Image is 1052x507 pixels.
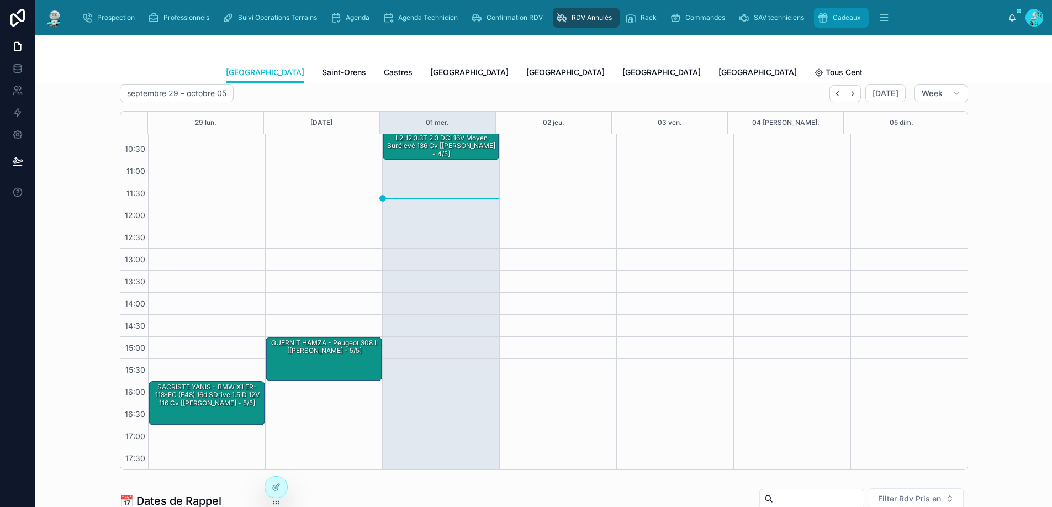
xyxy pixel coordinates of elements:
[44,9,64,27] img: App logo
[384,67,413,78] span: Castres
[73,6,1008,30] div: scrollable content
[266,337,382,381] div: GUERNIT HAMZA - Peugeot 308 II [[PERSON_NAME] - 5/5]
[122,233,148,242] span: 12:30
[826,67,874,78] span: Tous Centres
[195,112,216,134] button: 29 lun.
[122,299,148,308] span: 14:00
[122,387,148,397] span: 16:00
[890,112,913,134] button: 05 dim.
[754,13,804,22] span: SAV techniciens
[468,8,551,28] a: Confirmation RDV
[845,85,861,102] button: Next
[487,13,543,22] span: Confirmation RDV
[268,338,381,356] div: GUERNIT HAMZA - Peugeot 308 II [[PERSON_NAME] - 5/5]
[833,13,861,22] span: Cadeaux
[122,409,148,419] span: 16:30
[398,13,458,22] span: Agenda Technicien
[310,112,332,134] button: [DATE]
[327,8,377,28] a: Agenda
[526,62,605,84] a: [GEOGRAPHIC_DATA]
[123,453,148,463] span: 17:30
[238,13,317,22] span: Suivi Opérations Terrains
[123,431,148,441] span: 17:00
[878,493,941,504] span: Filter Rdv Pris en
[145,8,217,28] a: Professionnels
[922,88,943,98] span: Week
[385,117,498,159] div: [PERSON_NAME] - RENAULT Master III Phase 3 Traction Fourgon L2H2 3.3T 2.3 dCi 16V moyen surélevé ...
[123,365,148,374] span: 15:30
[430,67,509,78] span: [GEOGRAPHIC_DATA]
[124,166,148,176] span: 11:00
[322,67,366,78] span: Saint-Orens
[718,62,797,84] a: [GEOGRAPHIC_DATA]
[752,112,820,134] button: 04 [PERSON_NAME].
[873,88,898,98] span: [DATE]
[543,112,564,134] button: 02 jeu.
[622,67,701,78] span: [GEOGRAPHIC_DATA]
[226,67,304,78] span: [GEOGRAPHIC_DATA]
[658,112,682,134] button: 03 ven.
[122,255,148,264] span: 13:00
[124,188,148,198] span: 11:30
[865,84,906,102] button: [DATE]
[163,13,209,22] span: Professionnels
[127,88,226,99] h2: septembre 29 – octobre 05
[346,13,369,22] span: Agenda
[667,8,733,28] a: Commandes
[572,13,612,22] span: RDV Annulés
[526,67,605,78] span: [GEOGRAPHIC_DATA]
[379,8,466,28] a: Agenda Technicien
[641,13,657,22] span: Rack
[151,382,264,408] div: SACRISTE YANIS - BMW X1 ER-118-FC (F48) 16d sDrive 1.5 d 12V 116 cv [[PERSON_NAME] - 5/5]
[384,62,413,84] a: Castres
[735,8,812,28] a: SAV techniciens
[383,117,499,160] div: [PERSON_NAME] - RENAULT Master III Phase 3 Traction Fourgon L2H2 3.3T 2.3 dCi 16V moyen surélevé ...
[622,62,701,84] a: [GEOGRAPHIC_DATA]
[122,210,148,220] span: 12:00
[219,8,325,28] a: Suivi Opérations Terrains
[122,144,148,154] span: 10:30
[430,62,509,84] a: [GEOGRAPHIC_DATA]
[815,62,874,84] a: Tous Centres
[97,13,135,22] span: Prospection
[718,67,797,78] span: [GEOGRAPHIC_DATA]
[123,343,148,352] span: 15:00
[914,84,968,102] button: Week
[122,321,148,330] span: 14:30
[122,277,148,286] span: 13:30
[685,13,725,22] span: Commandes
[78,8,142,28] a: Prospection
[622,8,664,28] a: Rack
[322,62,366,84] a: Saint-Orens
[149,382,265,425] div: SACRISTE YANIS - BMW X1 ER-118-FC (F48) 16d sDrive 1.5 d 12V 116 cv [[PERSON_NAME] - 5/5]
[553,8,620,28] a: RDV Annulés
[226,62,304,83] a: [GEOGRAPHIC_DATA]
[829,85,845,102] button: Back
[426,112,449,134] button: 01 mer.
[814,8,869,28] a: Cadeaux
